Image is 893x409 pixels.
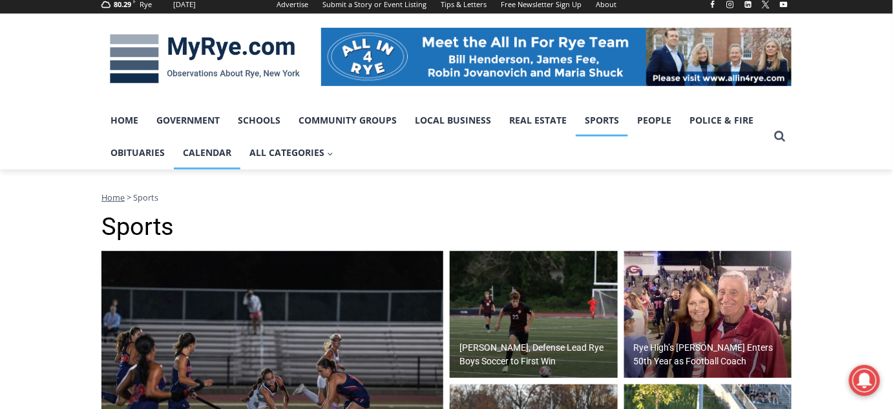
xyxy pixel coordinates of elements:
[147,104,229,137] a: Government
[132,81,184,155] div: "the precise, almost orchestrated movements of cutting and assembling sushi and [PERSON_NAME] mak...
[338,129,599,158] span: Intern @ [DOMAIN_NAME]
[229,104,289,137] a: Schools
[624,251,792,378] img: (PHOTO: Garr and his wife Cathy on the field at Rye High School's Nugent Stadium.)
[680,104,762,137] a: Police & Fire
[1,130,130,161] a: Open Tues. - Sun. [PHONE_NUMBER]
[624,251,792,378] a: Rye High’s [PERSON_NAME] Enters 50th Year as Football Coach
[321,28,792,86] img: All in for Rye
[101,104,147,137] a: Home
[127,192,131,203] span: >
[326,1,611,126] div: "[PERSON_NAME] and I covered the [DATE] Parade, which was a really eye opening experience as I ha...
[634,341,789,368] h2: Rye High’s [PERSON_NAME] Enters 50th Year as Football Coach
[101,191,792,204] nav: Breadcrumbs
[768,125,792,148] button: View Search Form
[628,104,680,137] a: People
[450,251,618,378] img: (PHOTO: Rye Boys Soccer's Lex Cox (#23) dribbling againt Tappan Zee on Thursday, September 4. Cre...
[240,137,342,169] button: Child menu of All Categories
[289,104,406,137] a: Community Groups
[101,212,792,242] h1: Sports
[459,341,615,368] h2: [PERSON_NAME], Defense Lead Rye Boys Soccer to First Win
[101,104,768,170] nav: Primary Navigation
[311,126,626,161] a: Intern @ [DOMAIN_NAME]
[101,192,125,203] a: Home
[406,104,500,137] a: Local Business
[133,192,158,203] span: Sports
[576,104,628,137] a: Sports
[450,251,618,378] a: [PERSON_NAME], Defense Lead Rye Boys Soccer to First Win
[4,133,127,182] span: Open Tues. - Sun. [PHONE_NUMBER]
[101,25,308,93] img: MyRye.com
[101,137,174,169] a: Obituaries
[174,137,240,169] a: Calendar
[500,104,576,137] a: Real Estate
